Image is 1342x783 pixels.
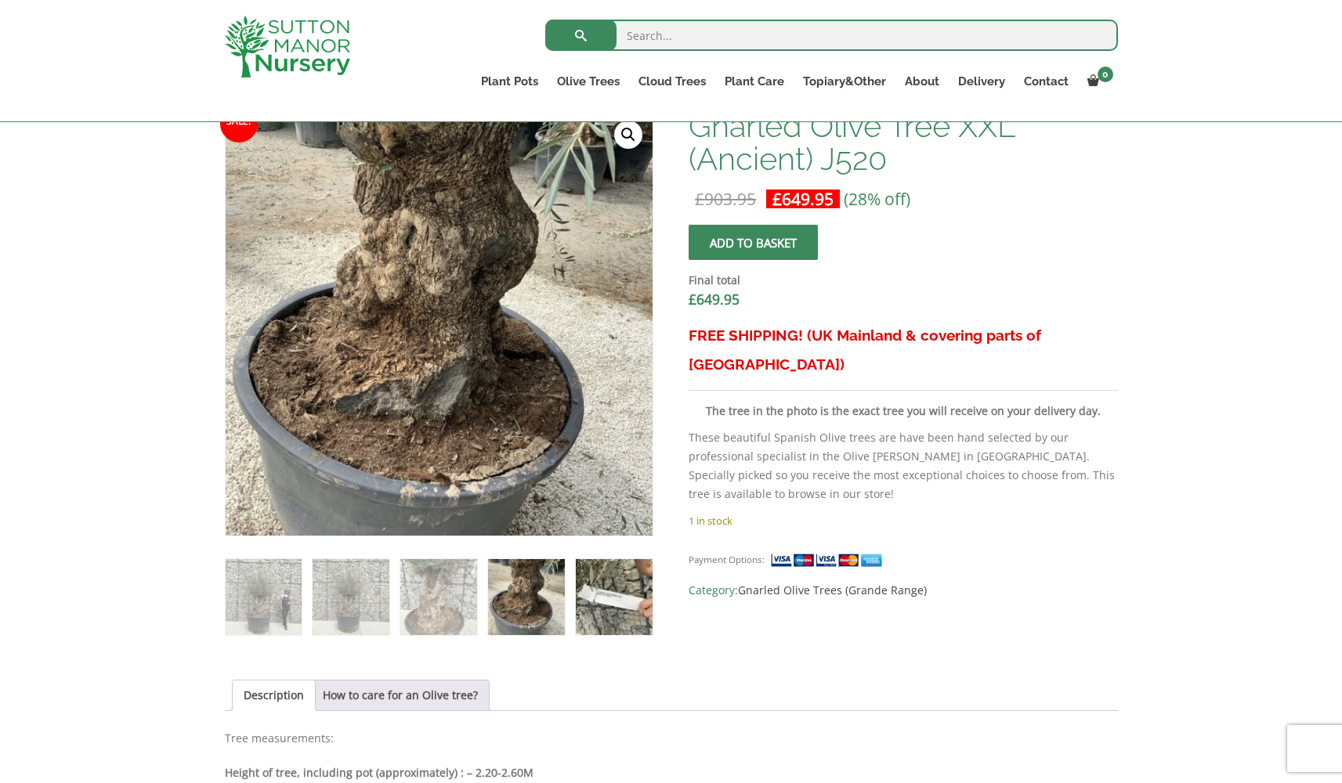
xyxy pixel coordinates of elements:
span: (28% off) [844,188,910,210]
a: Plant Pots [472,70,548,92]
span: Category: [689,581,1117,600]
dt: Final total [689,271,1117,290]
bdi: 649.95 [772,188,834,210]
a: Cloud Trees [629,70,715,92]
span: £ [695,188,704,210]
img: Gnarled Olive Tree XXL (Ancient) J520 - 6FF5BE82 633B 4241 A8BE 20FCDB69B52C 1 105 c [226,110,653,537]
img: Gnarled Olive Tree XXL (Ancient) J520 - Image 3 [400,559,476,635]
a: Gnarled Olive Trees (Grande Range) [738,583,927,597]
bdi: 903.95 [695,188,756,210]
span: Sale! [220,105,258,143]
a: About [895,70,949,92]
input: Search... [545,20,1118,51]
a: Olive Trees [548,70,629,92]
small: Payment Options: [689,554,765,565]
a: Topiary&Other [794,70,895,92]
span: £ [772,188,782,210]
a: Contact [1015,70,1078,92]
bdi: 649.95 [689,290,740,309]
span: 0 [1098,67,1113,82]
h1: Gnarled Olive Tree XXL (Ancient) J520 [689,110,1117,175]
a: Plant Care [715,70,794,92]
strong: The tree in the photo is the exact tree you will receive on your delivery day. [706,403,1101,418]
a: 0 [1078,70,1118,92]
a: View full-screen image gallery [614,121,642,149]
p: Tree measurements: [225,729,1118,748]
h3: FREE SHIPPING! (UK Mainland & covering parts of [GEOGRAPHIC_DATA]) [689,321,1117,379]
a: Description [244,680,304,710]
img: payment supported [770,552,888,568]
img: Gnarled Olive Tree XXL (Ancient) J520 [226,559,302,635]
img: Gnarled Olive Tree XXL (Ancient) J520 - Image 4 [488,559,564,635]
button: Add to basket [689,225,818,260]
img: logo [225,16,350,78]
b: Height of tree, including pot (approximately) : – 2.20-2.60M [225,765,534,780]
a: Delivery [949,70,1015,92]
a: How to care for an Olive tree? [323,680,478,710]
p: These beautiful Spanish Olive trees are have been hand selected by our professional specialist in... [689,428,1117,503]
span: £ [689,290,696,309]
img: Gnarled Olive Tree XXL (Ancient) J520 - Image 5 [576,559,652,635]
img: Gnarled Olive Tree XXL (Ancient) J520 - Image 2 [313,559,389,635]
p: 1 in stock [689,511,1117,530]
